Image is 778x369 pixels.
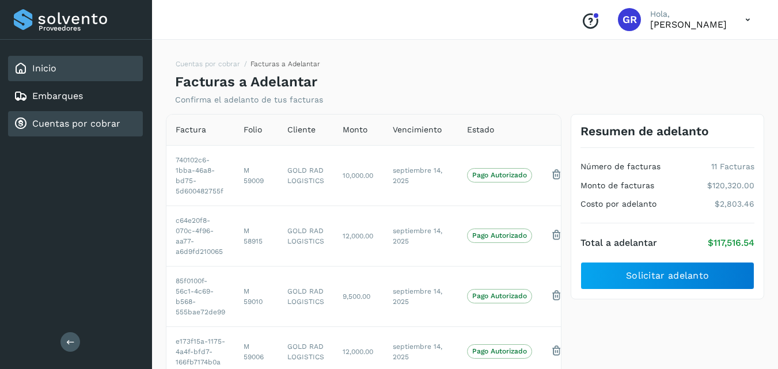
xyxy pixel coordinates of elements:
[287,124,316,136] span: Cliente
[715,199,754,209] p: $2,803.46
[393,343,442,361] span: septiembre 14, 2025
[278,145,333,206] td: GOLD RAD LOGISTICS
[708,237,754,248] p: $117,516.54
[343,124,367,136] span: Monto
[175,95,323,105] p: Confirma el adelanto de tus facturas
[650,19,727,30] p: GILBERTO RODRIGUEZ ARANDA
[234,145,278,206] td: M 59009
[343,232,373,240] span: 12,000.00
[244,124,262,136] span: Folio
[278,206,333,266] td: GOLD RAD LOGISTICS
[278,266,333,326] td: GOLD RAD LOGISTICS
[580,237,657,248] h4: Total a adelantar
[166,206,234,266] td: c64e20f8-070c-4f96-aa77-a6d9fd210065
[393,227,442,245] span: septiembre 14, 2025
[234,206,278,266] td: M 58915
[472,171,527,179] p: Pago Autorizado
[393,166,442,185] span: septiembre 14, 2025
[393,124,442,136] span: Vencimiento
[472,231,527,239] p: Pago Autorizado
[580,162,661,172] h4: Número de facturas
[393,287,442,306] span: septiembre 14, 2025
[650,9,727,19] p: Hola,
[32,90,83,101] a: Embarques
[39,24,138,32] p: Proveedores
[8,83,143,109] div: Embarques
[472,347,527,355] p: Pago Autorizado
[580,199,656,209] h4: Costo por adelanto
[343,172,373,180] span: 10,000.00
[234,266,278,326] td: M 59010
[580,181,654,191] h4: Monto de facturas
[32,63,56,74] a: Inicio
[472,292,527,300] p: Pago Autorizado
[8,56,143,81] div: Inicio
[711,162,754,172] p: 11 Facturas
[176,60,240,68] a: Cuentas por cobrar
[626,269,709,282] span: Solicitar adelanto
[343,348,373,356] span: 12,000.00
[175,74,317,90] h4: Facturas a Adelantar
[707,181,754,191] p: $120,320.00
[580,262,754,290] button: Solicitar adelanto
[467,124,494,136] span: Estado
[176,124,206,136] span: Factura
[251,60,320,68] span: Facturas a Adelantar
[580,124,709,138] h3: Resumen de adelanto
[166,145,234,206] td: 740102c6-1bba-46a8-bd75-5d600482755f
[166,266,234,326] td: 85f0100f-56c1-4c69-b568-555bae72de99
[175,59,320,74] nav: breadcrumb
[343,292,370,300] span: 9,500.00
[8,111,143,136] div: Cuentas por cobrar
[32,118,120,129] a: Cuentas por cobrar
